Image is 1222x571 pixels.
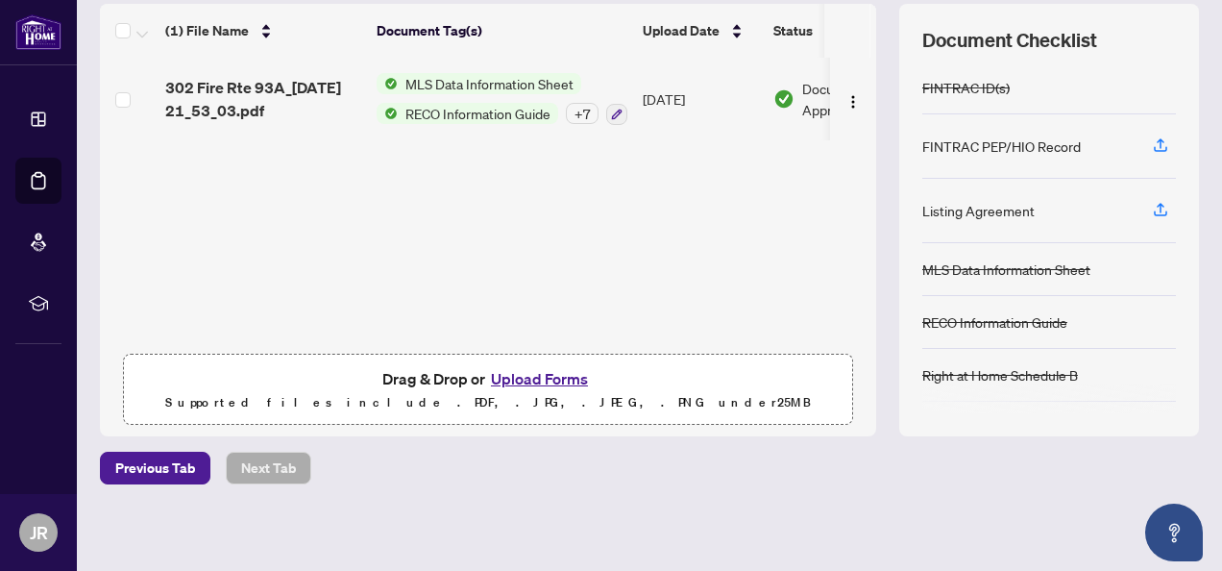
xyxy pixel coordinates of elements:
[1145,504,1203,561] button: Open asap
[635,58,766,140] td: [DATE]
[922,77,1010,98] div: FINTRAC ID(s)
[922,259,1090,280] div: MLS Data Information Sheet
[124,355,852,426] span: Drag & Drop orUpload FormsSupported files include .PDF, .JPG, .JPEG, .PNG under25MB
[226,452,311,484] button: Next Tab
[377,73,627,125] button: Status IconMLS Data Information SheetStatus IconRECO Information Guide+7
[377,73,398,94] img: Status Icon
[566,103,599,124] div: + 7
[838,84,868,114] button: Logo
[802,78,921,120] span: Document Approved
[922,311,1067,333] div: RECO Information Guide
[369,4,635,58] th: Document Tag(s)
[922,136,1081,157] div: FINTRAC PEP/HIO Record
[398,73,581,94] span: MLS Data Information Sheet
[922,364,1078,385] div: Right at Home Schedule B
[398,103,558,124] span: RECO Information Guide
[165,20,249,41] span: (1) File Name
[158,4,369,58] th: (1) File Name
[30,519,48,546] span: JR
[922,27,1097,54] span: Document Checklist
[115,453,195,484] span: Previous Tab
[766,4,929,58] th: Status
[485,366,594,391] button: Upload Forms
[100,452,210,484] button: Previous Tab
[635,4,766,58] th: Upload Date
[377,103,398,124] img: Status Icon
[165,76,361,122] span: 302 Fire Rte 93A_[DATE] 21_53_03.pdf
[845,94,861,110] img: Logo
[922,200,1035,221] div: Listing Agreement
[382,366,594,391] span: Drag & Drop or
[773,88,794,110] img: Document Status
[773,20,813,41] span: Status
[15,14,61,50] img: logo
[135,391,841,414] p: Supported files include .PDF, .JPG, .JPEG, .PNG under 25 MB
[643,20,720,41] span: Upload Date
